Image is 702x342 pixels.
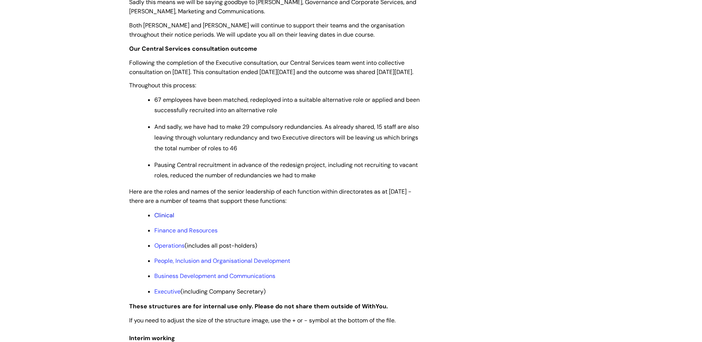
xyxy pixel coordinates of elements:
[154,257,290,265] a: People, Inclusion and Organisational Development
[129,302,388,310] strong: These structures are for internal use only. Please do not share them outside of WithYou.
[154,227,218,234] a: Finance and Resources
[154,95,421,116] p: 67 employees have been matched, redeployed into a suitable alternative role or applied and been s...
[154,288,266,295] span: (including Company Secretary)
[154,211,174,219] a: Clinical
[129,81,196,89] span: Throughout this process:
[129,59,413,76] span: Following the completion of the Executive consultation, our Central Services team went into colle...
[154,122,421,154] p: And sadly, we have had to make 29 compulsory redundancies. As already shared, 15 staff are also l...
[129,45,257,53] strong: Our Central Services consultation outcome
[154,242,257,249] span: (includes all post-holders)
[129,21,404,38] span: Both [PERSON_NAME] and [PERSON_NAME] will continue to support their teams and the organisation th...
[154,272,275,280] a: Business Development and Communications
[154,160,421,181] p: Pausing Central recruitment in advance of the redesign project, including not recruiting to vacan...
[129,334,175,342] span: Interim working
[129,188,412,205] span: Here are the roles and names of the senior leadership of each function within directorates as at ...
[129,316,396,324] span: If you need to adjust the size of the structure image, use the + or - symbol at the bottom of the...
[154,242,185,249] a: Operations
[154,288,181,295] a: Executive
